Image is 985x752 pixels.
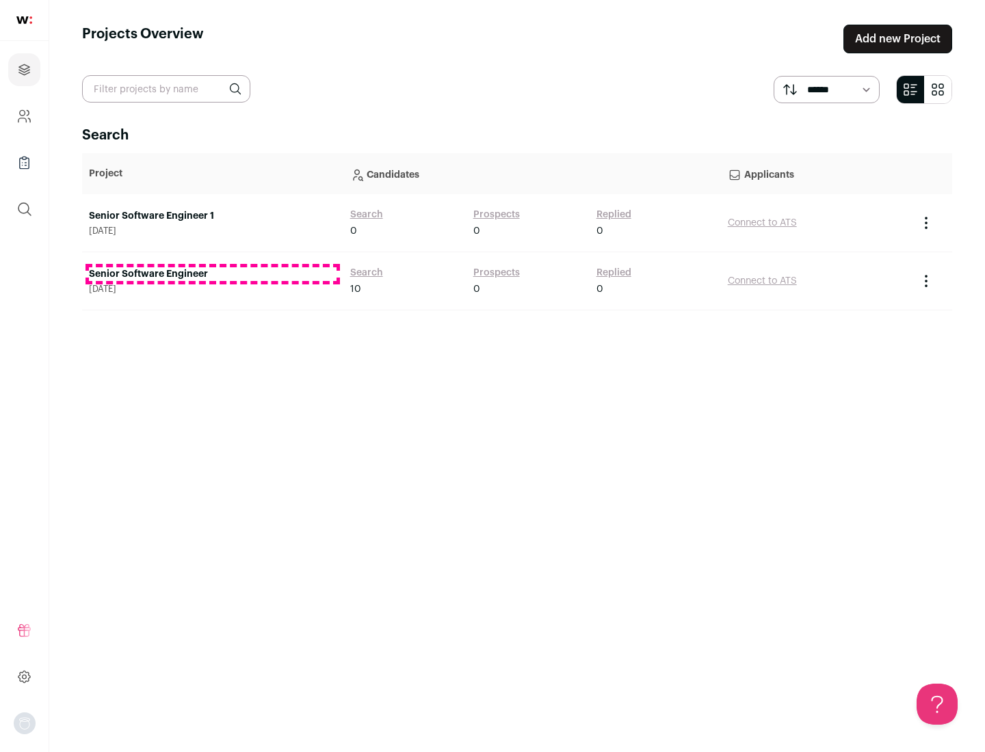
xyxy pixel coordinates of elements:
[89,209,337,223] a: Senior Software Engineer 1
[89,284,337,295] span: [DATE]
[89,226,337,237] span: [DATE]
[473,208,520,221] a: Prospects
[596,208,631,221] a: Replied
[843,25,952,53] a: Add new Project
[917,684,958,725] iframe: Help Scout Beacon - Open
[473,282,480,296] span: 0
[728,160,904,187] p: Applicants
[82,25,204,53] h1: Projects Overview
[16,16,32,24] img: wellfound-shorthand-0d5821cbd27db2630d0214b213865d53afaa358527fdda9d0ea32b1df1b89c2c.svg
[14,712,36,734] img: nopic.png
[596,224,603,238] span: 0
[89,267,337,281] a: Senior Software Engineer
[8,53,40,86] a: Projects
[14,712,36,734] button: Open dropdown
[350,224,357,238] span: 0
[596,266,631,280] a: Replied
[350,282,361,296] span: 10
[473,224,480,238] span: 0
[728,218,797,228] a: Connect to ATS
[89,167,337,180] p: Project
[8,146,40,179] a: Company Lists
[8,100,40,133] a: Company and ATS Settings
[728,276,797,286] a: Connect to ATS
[350,208,383,221] a: Search
[596,282,603,296] span: 0
[918,273,934,289] button: Project Actions
[82,75,250,103] input: Filter projects by name
[473,266,520,280] a: Prospects
[350,266,383,280] a: Search
[82,126,952,145] h2: Search
[918,215,934,231] button: Project Actions
[350,160,714,187] p: Candidates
